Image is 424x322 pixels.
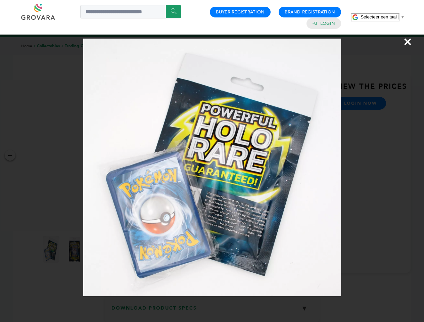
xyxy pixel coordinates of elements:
[216,9,265,15] a: Buyer Registration
[403,32,412,51] span: ×
[320,20,335,26] a: Login
[80,5,181,18] input: Search a product or brand...
[361,14,396,19] span: Selecteer een taal
[83,39,341,296] img: Image Preview
[398,14,399,19] span: ​
[285,9,335,15] a: Brand Registration
[401,14,405,19] span: ▼
[361,14,405,19] a: Selecteer een taal​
